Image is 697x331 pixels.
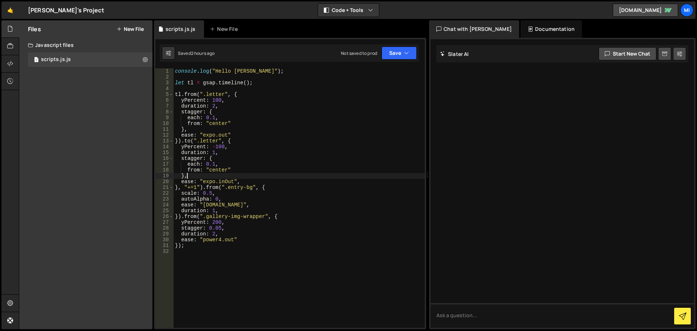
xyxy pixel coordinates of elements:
[440,51,469,57] h2: Slater AI
[210,25,240,33] div: New File
[155,68,174,74] div: 1
[155,74,174,80] div: 2
[155,167,174,173] div: 18
[28,25,41,33] h2: Files
[155,132,174,138] div: 12
[166,25,195,33] div: scripts.js.js
[599,47,656,60] button: Start new chat
[155,196,174,202] div: 23
[178,50,215,56] div: Saved
[341,50,377,56] div: Not saved to prod
[155,92,174,97] div: 5
[429,20,519,38] div: Chat with [PERSON_NAME]
[155,86,174,92] div: 4
[155,225,174,231] div: 28
[155,249,174,254] div: 32
[155,109,174,115] div: 8
[1,1,19,19] a: 🤙
[28,6,104,15] div: [PERSON_NAME]'s Project
[155,237,174,243] div: 30
[680,4,693,17] a: Mi
[155,97,174,103] div: 6
[155,103,174,109] div: 7
[117,26,144,32] button: New File
[19,38,152,52] div: Javascript files
[155,214,174,219] div: 26
[155,150,174,156] div: 15
[155,219,174,225] div: 27
[155,243,174,249] div: 31
[318,4,379,17] button: Code + Tools
[155,208,174,214] div: 25
[34,57,38,63] span: 1
[155,161,174,167] div: 17
[155,80,174,86] div: 3
[155,156,174,161] div: 16
[155,173,174,179] div: 19
[155,115,174,121] div: 9
[613,4,678,17] a: [DOMAIN_NAME]
[155,126,174,132] div: 11
[155,185,174,190] div: 21
[155,190,174,196] div: 22
[155,179,174,185] div: 20
[155,144,174,150] div: 14
[382,47,417,60] button: Save
[155,231,174,237] div: 29
[521,20,582,38] div: Documentation
[191,50,215,56] div: 2 hours ago
[155,202,174,208] div: 24
[41,56,71,63] div: scripts.js.js
[155,121,174,126] div: 10
[28,52,152,67] div: 17052/46907.js
[155,138,174,144] div: 13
